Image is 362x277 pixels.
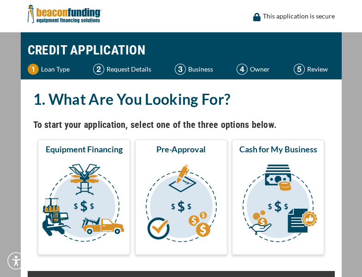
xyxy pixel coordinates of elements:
img: Cash for My Business [234,158,322,251]
img: Step 5 [294,64,305,75]
img: Pre-Approval [137,158,226,251]
p: This application is secure [263,11,335,22]
img: Step 3 [175,64,186,75]
img: Equipment Financing [40,158,128,251]
h2: 1. What Are You Looking For? [33,89,329,110]
p: Business [188,64,213,75]
p: Request Details [107,64,151,75]
button: Pre-Approval [135,139,227,255]
span: Equipment Financing [46,144,123,155]
p: Loan Type [41,64,70,75]
img: lock icon to convery security [253,13,261,21]
img: Step 2 [93,64,104,75]
button: Cash for My Business [232,139,324,255]
span: Pre-Approval [156,144,206,155]
p: Owner [250,64,270,75]
h1: CREDIT APPLICATION [28,37,335,64]
span: Cash for My Business [239,144,317,155]
img: Step 4 [237,64,248,75]
h4: To start your application, select one of the three options below. [33,117,329,132]
button: Equipment Financing [38,139,130,255]
img: Step 1 [28,64,39,75]
p: Review [307,64,328,75]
